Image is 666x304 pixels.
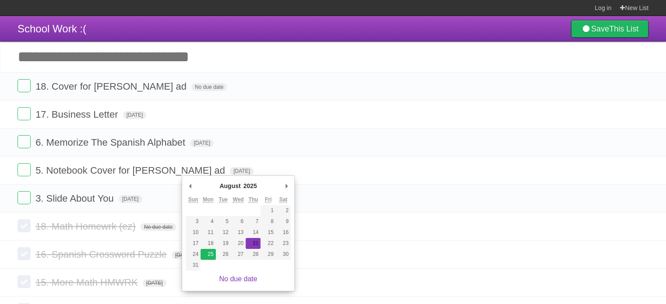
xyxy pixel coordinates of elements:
button: 10 [186,227,201,238]
button: 20 [231,238,246,249]
button: 18 [201,238,215,249]
button: 7 [246,216,261,227]
button: 28 [246,249,261,260]
abbr: Tuesday [219,196,228,203]
button: 16 [276,227,291,238]
abbr: Wednesday [233,196,243,203]
button: 4 [201,216,215,227]
button: 13 [231,227,246,238]
button: 8 [261,216,275,227]
span: [DATE] [143,279,166,287]
label: Done [18,219,31,232]
a: No due date [219,275,257,283]
button: 21 [246,238,261,249]
button: 23 [276,238,291,249]
button: 6 [231,216,246,227]
span: 5. Notebook Cover for [PERSON_NAME] ad [35,165,227,176]
abbr: Saturday [279,196,288,203]
span: 6. Memorize The Spanish Alphabet [35,137,187,148]
span: [DATE] [230,167,254,175]
label: Done [18,135,31,148]
span: [DATE] [172,251,195,259]
label: Done [18,247,31,260]
button: 17 [186,238,201,249]
button: 15 [261,227,275,238]
span: School Work :( [18,23,86,35]
span: 18. Cover for [PERSON_NAME] ad [35,81,189,92]
button: 11 [201,227,215,238]
span: No due date [141,223,176,231]
span: 16. Spanish Crossword Puzzle [35,249,169,260]
label: Done [18,163,31,176]
button: 2 [276,205,291,216]
a: SaveThis List [571,20,648,38]
button: 22 [261,238,275,249]
button: 27 [231,249,246,260]
button: 26 [216,249,231,260]
abbr: Friday [265,196,271,203]
button: 24 [186,249,201,260]
span: [DATE] [190,139,214,147]
span: 15. More Math HMWRK [35,277,140,288]
button: 31 [186,260,201,271]
span: No due date [191,83,227,91]
span: 17. Business Letter [35,109,120,120]
button: 19 [216,238,231,249]
abbr: Thursday [248,196,258,203]
span: [DATE] [123,111,147,119]
button: 3 [186,216,201,227]
button: 12 [216,227,231,238]
button: 9 [276,216,291,227]
abbr: Monday [203,196,214,203]
span: 3. Slide About You [35,193,116,204]
label: Done [18,79,31,92]
button: 5 [216,216,231,227]
button: 30 [276,249,291,260]
span: [DATE] [119,195,142,203]
b: This List [609,24,638,33]
button: 25 [201,249,215,260]
button: 29 [261,249,275,260]
button: Next Month [282,179,291,192]
label: Done [18,275,31,288]
label: Done [18,191,31,204]
button: Previous Month [186,179,194,192]
div: August [218,179,242,192]
span: 18. Math Homewrk (ez) [35,221,138,232]
label: Done [18,107,31,120]
button: 1 [261,205,275,216]
div: 2025 [242,179,258,192]
button: 14 [246,227,261,238]
abbr: Sunday [188,196,198,203]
